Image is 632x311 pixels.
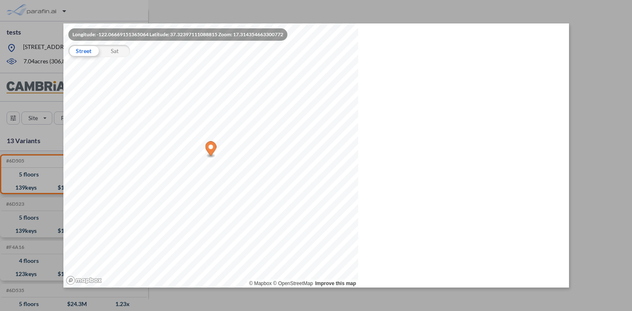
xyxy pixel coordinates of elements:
a: Improve this map [315,281,356,286]
a: OpenStreetMap [273,281,313,286]
canvas: Map [63,23,358,288]
div: Longitude: -122.06669151365064 Latitude: 37.32397111088815 Zoom: 17.314354663300772 [68,28,287,41]
a: Mapbox [249,281,272,286]
div: Map marker [205,141,216,158]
